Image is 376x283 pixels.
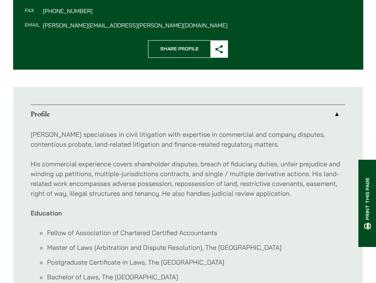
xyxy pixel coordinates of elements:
strong: Education [31,209,62,217]
dt: Email [25,23,40,28]
li: Master of Laws (Arbitration and Dispute Resolution), The [GEOGRAPHIC_DATA] [47,242,346,252]
button: Share Profile [148,40,228,58]
dt: Fax [25,8,40,23]
p: His commercial experience covers shareholder disputes, breach of fiduciary duties, unfair prejudi... [31,159,346,198]
li: Bachelor of Laws, The [GEOGRAPHIC_DATA] [47,272,346,282]
li: Fellow of Association of Chartered Certified Accountants [47,228,346,238]
a: Profile [31,105,346,124]
p: [PERSON_NAME] specialises in civil litigation with expertise in commercial and company disputes, ... [31,129,346,149]
span: Share Profile [148,41,210,57]
dd: [PHONE_NUMBER] [43,8,351,14]
dd: [PERSON_NAME][EMAIL_ADDRESS][PERSON_NAME][DOMAIN_NAME] [43,23,351,28]
li: Postgraduate Certificate in Laws, The [GEOGRAPHIC_DATA] [47,257,346,267]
